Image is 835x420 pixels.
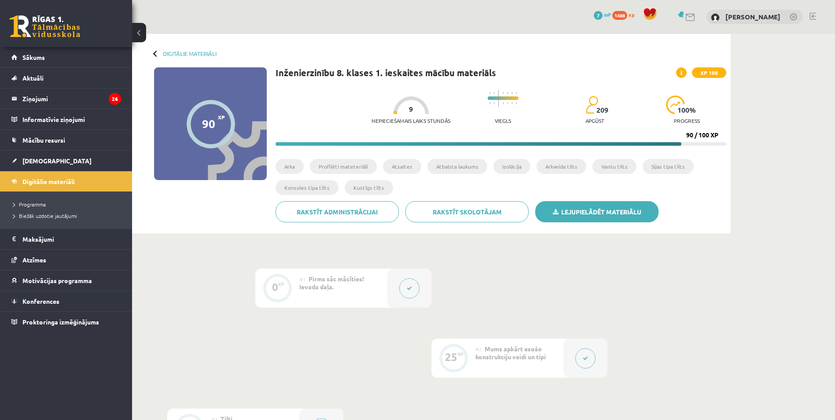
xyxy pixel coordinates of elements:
a: Ziņojumi26 [11,88,121,109]
img: students-c634bb4e5e11cddfef0936a35e636f08e4e9abd3cc4e673bd6f9a4125e45ecb1.svg [585,96,598,114]
i: 26 [109,93,121,105]
li: Sijas tipa tilts [643,159,694,174]
a: 7 mP [594,11,611,18]
span: 7 [594,11,603,20]
span: Motivācijas programma [22,276,92,284]
span: [DEMOGRAPHIC_DATA] [22,157,92,165]
a: Rakstīt administrācijai [276,201,399,222]
a: Mācību resursi [11,130,121,150]
p: apgūst [585,118,604,124]
a: Proktoringa izmēģinājums [11,312,121,332]
li: Atsaites [383,159,421,174]
img: icon-long-line-d9ea69661e0d244f92f715978eff75569469978d946b2353a9bb055b3ed8787d.svg [498,90,499,107]
img: icon-short-line-57e1e144782c952c97e751825c79c345078a6d821885a25fce030b3d8c18986b.svg [489,92,490,94]
a: Programma [13,200,123,208]
span: Mācību resursi [22,136,65,144]
span: Mums apkārt esošo konstrukciju veidi un tipi [475,345,546,361]
span: Digitālie materiāli [22,177,75,185]
img: icon-progress-161ccf0a02000e728c5f80fcf4c31c7af3da0e1684b2b1d7c360e028c24a22f1.svg [666,96,685,114]
a: Informatīvie ziņojumi [11,109,121,129]
a: Maksājumi [11,229,121,249]
a: Lejupielādēt materiālu [535,201,658,222]
img: icon-short-line-57e1e144782c952c97e751825c79c345078a6d821885a25fce030b3d8c18986b.svg [494,102,495,104]
a: Rakstīt skolotājam [405,201,529,222]
img: icon-short-line-57e1e144782c952c97e751825c79c345078a6d821885a25fce030b3d8c18986b.svg [516,92,517,94]
a: Konferences [11,291,121,311]
span: mP [604,11,611,18]
img: icon-short-line-57e1e144782c952c97e751825c79c345078a6d821885a25fce030b3d8c18986b.svg [507,92,508,94]
span: Konferences [22,297,59,305]
legend: Ziņojumi [22,88,121,109]
span: #1 [299,276,306,283]
div: 90 [202,117,215,130]
span: XP 100 [692,67,726,78]
a: Digitālie materiāli [163,50,217,57]
a: Biežāk uzdotie jautājumi [13,212,123,220]
span: Sākums [22,53,45,61]
a: Sākums [11,47,121,67]
div: 0 [272,283,278,291]
img: icon-short-line-57e1e144782c952c97e751825c79c345078a6d821885a25fce030b3d8c18986b.svg [503,92,504,94]
span: 100 % [677,106,696,114]
li: Vanšu tilts [592,159,636,174]
img: icon-short-line-57e1e144782c952c97e751825c79c345078a6d821885a25fce030b3d8c18986b.svg [516,102,517,104]
span: Pirms sāc mācīties! Ievada daļa. [299,275,364,291]
a: [PERSON_NAME] [725,12,780,21]
img: icon-short-line-57e1e144782c952c97e751825c79c345078a6d821885a25fce030b3d8c18986b.svg [494,92,495,94]
div: XP [278,282,284,287]
li: Izolācija [493,159,530,174]
li: Arka [276,159,304,174]
a: Atzīmes [11,250,121,270]
a: Rīgas 1. Tālmācības vidusskola [10,15,80,37]
h1: Inženierzinību 8. klases 1. ieskaites mācību materiāls [276,67,496,78]
li: Arkveida tilts [537,159,586,174]
li: Konsoles tipa tilts [276,180,338,195]
span: XP [218,114,225,120]
a: Motivācijas programma [11,270,121,291]
a: [DEMOGRAPHIC_DATA] [11,151,121,171]
p: progress [674,118,700,124]
img: icon-short-line-57e1e144782c952c97e751825c79c345078a6d821885a25fce030b3d8c18986b.svg [511,92,512,94]
legend: Maksājumi [22,229,121,249]
img: icon-short-line-57e1e144782c952c97e751825c79c345078a6d821885a25fce030b3d8c18986b.svg [507,102,508,104]
span: 9 [409,105,413,113]
span: Programma [13,201,46,208]
img: icon-short-line-57e1e144782c952c97e751825c79c345078a6d821885a25fce030b3d8c18986b.svg [503,102,504,104]
a: Aktuāli [11,68,121,88]
li: Profilēti mateteriāli [310,159,377,174]
span: 1488 [612,11,627,20]
span: Aktuāli [22,74,44,82]
p: Viegls [495,118,511,124]
li: Kustīgs tilts [345,180,393,195]
img: Marta Grāve [711,13,720,22]
span: #2 [475,346,482,353]
span: 209 [596,106,608,114]
div: 25 [445,353,457,361]
span: Biežāk uzdotie jautājumi [13,212,77,219]
img: icon-short-line-57e1e144782c952c97e751825c79c345078a6d821885a25fce030b3d8c18986b.svg [511,102,512,104]
legend: Informatīvie ziņojumi [22,109,121,129]
span: Proktoringa izmēģinājums [22,318,99,326]
span: xp [629,11,634,18]
img: icon-short-line-57e1e144782c952c97e751825c79c345078a6d821885a25fce030b3d8c18986b.svg [489,102,490,104]
a: Digitālie materiāli [11,171,121,192]
span: Atzīmes [22,256,46,264]
a: 1488 xp [612,11,639,18]
li: Atbalsta laukums [427,159,487,174]
p: Nepieciešamais laiks stundās [372,118,450,124]
div: XP [457,352,463,357]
